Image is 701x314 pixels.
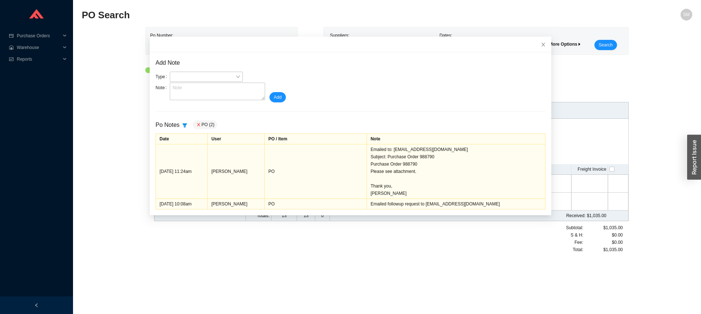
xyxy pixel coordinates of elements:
div: Po Notes [156,120,190,130]
label: Note [156,83,170,93]
td: 13 [297,211,315,221]
td: 13 [271,211,297,221]
span: caret-right [577,42,582,46]
span: Fee : [574,239,583,246]
span: fund [9,57,14,61]
td: [DATE] 10:08am [156,198,208,209]
th: Freight Invoice [571,164,608,175]
td: PO / Item [264,133,367,144]
td: Date [156,133,208,144]
h2: PO Search [82,9,540,22]
span: More Options [549,42,582,47]
span: $0.00 [612,239,623,246]
span: Purchase Orders [17,30,61,42]
span: left [34,303,39,307]
button: filter [180,120,190,130]
div: $0.00 [583,231,623,239]
span: Received: [566,213,586,218]
span: close [196,122,201,127]
span: Search [599,41,613,49]
td: PO [264,144,367,198]
div: Add Note [156,58,545,68]
div: Dates: [438,32,547,50]
div: Emailed followup request to [EMAIL_ADDRESS][DOMAIN_NAME] [371,200,541,208]
div: PO (2) [193,120,217,129]
span: SM [683,9,690,20]
td: [PERSON_NAME] [207,198,264,209]
label: Type [156,72,170,82]
span: Subtotal: [566,224,583,231]
span: Add [274,94,281,101]
span: S & H: [571,231,583,239]
span: Total: [573,246,583,253]
td: 0 [315,211,330,221]
span: Totals: [257,213,269,218]
td: [PERSON_NAME] [207,144,264,198]
td: [DATE] 11:24am [156,144,208,198]
div: Emailed to: [EMAIL_ADDRESS][DOMAIN_NAME] Subject: Purchase Order 988790 Purchase Order 988790 Ple... [371,146,541,197]
div: Suppliers: [328,32,438,50]
button: Search [594,40,617,50]
button: close [196,122,202,128]
span: filter [180,123,189,128]
div: $1,035.00 [583,246,623,253]
button: Close [535,37,551,53]
span: credit-card [9,34,14,38]
span: Reports [17,53,61,65]
td: Note [367,133,545,144]
div: Po Number: [150,32,257,50]
span: close [541,42,546,47]
div: $1,035.00 [583,224,623,231]
td: User [207,133,264,144]
span: Warehouse [17,42,61,53]
button: Add [269,92,286,102]
td: PO [264,198,367,209]
td: $1,035.00 [366,211,608,221]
